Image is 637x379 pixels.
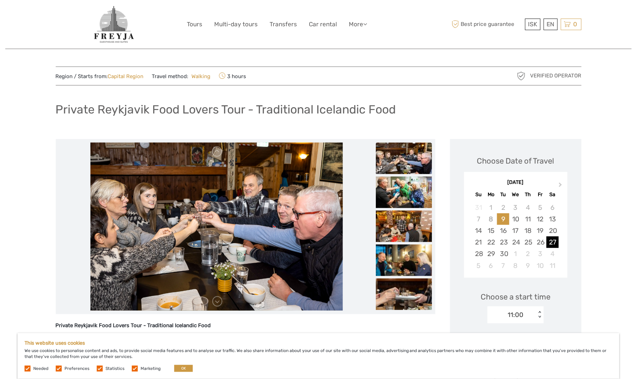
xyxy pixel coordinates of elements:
div: Choose Date of Travel [477,156,554,166]
label: Needed [33,366,48,372]
div: Choose Sunday, September 28th, 2025 [473,248,485,260]
div: Not available Thursday, September 4th, 2025 [522,202,534,213]
div: Choose Friday, October 3rd, 2025 [534,248,547,260]
span: Travel method: [152,71,211,81]
div: Not available Saturday, September 6th, 2025 [547,202,559,213]
div: Choose Tuesday, September 16th, 2025 [497,225,509,236]
div: month 2025-09 [466,202,565,271]
div: Choose Monday, September 15th, 2025 [485,225,497,236]
div: [DATE] [464,179,568,186]
div: Not available Monday, September 1st, 2025 [485,202,497,213]
div: 11:00 [508,310,524,319]
span: Region / Starts from: [56,73,144,80]
button: Open LiveChat chat widget [81,11,89,19]
div: < > [537,311,543,318]
div: Choose Thursday, October 2nd, 2025 [522,248,534,260]
div: Choose Friday, September 12th, 2025 [534,213,547,225]
div: Choose Saturday, September 27th, 2025 [547,236,559,248]
div: Not available Sunday, September 7th, 2025 [473,213,485,225]
div: Choose Monday, September 29th, 2025 [485,248,497,260]
h1: Private Reykjavik Food Lovers Tour - Traditional Icelandic Food [56,102,396,117]
div: Choose Saturday, September 20th, 2025 [547,225,559,236]
label: Preferences [65,366,89,372]
div: Choose Friday, October 10th, 2025 [534,260,547,271]
p: We're away right now. Please check back later! [10,12,79,18]
img: verified_operator_grey_128.png [516,70,527,82]
span: Verified Operator [530,72,582,80]
img: 24777e85886c4a9ea2ebba77e9f289fa_slider_thumbnail.jpeg [376,143,432,174]
div: Choose Wednesday, September 10th, 2025 [509,213,522,225]
label: Marketing [141,366,161,372]
div: Choose Sunday, September 21st, 2025 [473,236,485,248]
div: Choose Monday, October 6th, 2025 [485,260,497,271]
img: f2cd0e1895884aafa2e76acbbaefa079_slider_thumbnail.jpeg [376,278,432,310]
div: Choose Monday, September 22nd, 2025 [485,236,497,248]
span: Choose a start time [481,291,551,302]
img: 53a795d1f47f4a59bffad42883d952c7_slider_thumbnail.jpeg [376,211,432,242]
div: Choose Saturday, October 11th, 2025 [547,260,559,271]
div: Choose Thursday, October 9th, 2025 [522,260,534,271]
div: Choose Tuesday, October 7th, 2025 [497,260,509,271]
div: Choose Thursday, September 18th, 2025 [522,225,534,236]
div: Tu [497,190,509,199]
label: Statistics [106,366,124,372]
a: Car rental [309,19,337,29]
div: Choose Sunday, September 14th, 2025 [473,225,485,236]
a: Capital Region [108,73,144,80]
div: Mo [485,190,497,199]
div: Choose Wednesday, October 8th, 2025 [509,260,522,271]
div: Choose Wednesday, October 1st, 2025 [509,248,522,260]
div: Choose Wednesday, September 17th, 2025 [509,225,522,236]
button: OK [174,365,193,372]
a: Transfers [270,19,297,29]
a: More [349,19,367,29]
div: Choose Friday, September 19th, 2025 [534,225,547,236]
div: Choose Tuesday, September 9th, 2025 [497,213,509,225]
div: Choose Tuesday, September 30th, 2025 [497,248,509,260]
div: Th [522,190,534,199]
div: Not available Wednesday, September 3rd, 2025 [509,202,522,213]
img: 86f7d61627c5498ca33375c052d00de2_slider_thumbnail.jpeg [376,244,432,276]
a: Walking [189,73,211,80]
div: Sa [547,190,559,199]
div: Choose Sunday, October 5th, 2025 [473,260,485,271]
div: Choose Friday, September 26th, 2025 [534,236,547,248]
div: Choose Thursday, September 11th, 2025 [522,213,534,225]
div: Choose Wednesday, September 24th, 2025 [509,236,522,248]
img: General Info: [93,5,135,43]
a: Tours [187,19,203,29]
div: We use cookies to personalise content and ads, to provide social media features and to analyse ou... [18,333,619,379]
div: Choose Saturday, October 4th, 2025 [547,248,559,260]
div: EN [544,19,558,30]
span: ISK [528,21,537,28]
div: Not available Tuesday, September 2nd, 2025 [497,202,509,213]
strong: Private Reykjavik Food Lovers Tour - Traditional Icelandic Food [56,322,211,329]
div: Fr [534,190,547,199]
div: We [509,190,522,199]
span: Best price guarantee [450,19,523,30]
div: Not available Monday, September 8th, 2025 [485,213,497,225]
div: Not available Friday, September 5th, 2025 [534,202,547,213]
span: 0 [572,21,578,28]
div: Choose Thursday, September 25th, 2025 [522,236,534,248]
a: Multi-day tours [215,19,258,29]
img: 822c74c5fb29458c9449865d7c4c997a_slider_thumbnail.jpeg [376,177,432,208]
button: Next Month [556,181,567,192]
div: Su [473,190,485,199]
h5: This website uses cookies [25,340,612,346]
img: 24777e85886c4a9ea2ebba77e9f289fa_main_slider.jpeg [90,143,343,311]
div: Choose Saturday, September 13th, 2025 [547,213,559,225]
span: 3 hours [219,71,246,81]
div: Not available Sunday, August 31st, 2025 [473,202,485,213]
div: Choose Tuesday, September 23rd, 2025 [497,236,509,248]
